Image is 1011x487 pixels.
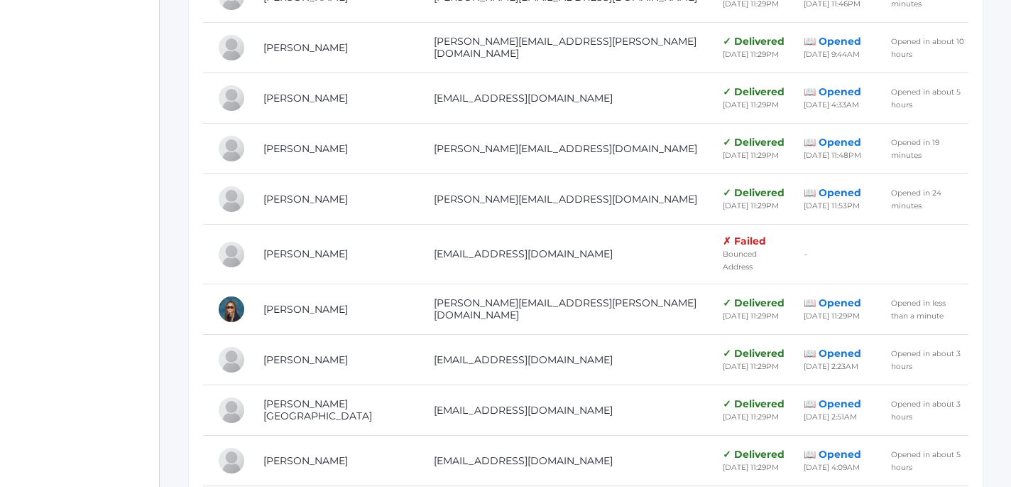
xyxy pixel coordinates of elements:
a: [PERSON_NAME] [263,454,348,467]
span: 📖 Opened [804,136,861,149]
div: Mauricio Rosas [217,134,246,163]
span: ✓ Delivered [723,296,785,309]
span: ✗ Failed [723,235,766,247]
span: ✓ Delivered [723,186,785,199]
div: Carrie Burgert [217,84,246,112]
div: Avery Webster [217,295,246,323]
td: [EMAIL_ADDRESS][DOMAIN_NAME] [420,225,709,284]
a: [PERSON_NAME] [263,142,348,155]
small: [DATE] 11:29PM [723,100,779,109]
div: Bradley Zeller [217,33,246,62]
small: Opened in 24 minutes [891,188,941,210]
a: [PERSON_NAME] [263,92,348,105]
small: [DATE] 2:51AM [804,412,857,422]
span: ✓ Delivered [723,35,785,48]
small: [DATE] 4:09AM [804,463,860,472]
td: [PERSON_NAME][EMAIL_ADDRESS][DOMAIN_NAME] [420,124,709,174]
td: [EMAIL_ADDRESS][DOMAIN_NAME] [420,385,709,436]
small: Opened in about 3 hours [891,400,961,422]
a: [PERSON_NAME] [263,353,348,366]
a: [PERSON_NAME] [263,303,348,316]
small: [DATE] 11:29PM [723,50,779,59]
span: 📖 Opened [804,448,861,461]
span: 📖 Opened [804,186,861,199]
span: ✓ Delivered [723,85,785,98]
small: Opened in about 10 hours [891,37,964,59]
td: [EMAIL_ADDRESS][DOMAIN_NAME] [420,73,709,124]
div: Justin Bell [217,185,246,213]
span: ✓ Delivered [723,397,785,410]
small: [DATE] 11:29PM [723,463,779,472]
small: Opened in less than a minute [891,299,946,321]
td: [PERSON_NAME][EMAIL_ADDRESS][PERSON_NAME][DOMAIN_NAME] [420,284,709,335]
span: 📖 Opened [804,296,861,309]
small: [DATE] 11:29PM [723,362,779,371]
div: Jesse Mota [217,446,246,475]
small: [DATE] 9:44AM [804,50,860,59]
td: [EMAIL_ADDRESS][DOMAIN_NAME] [420,436,709,486]
small: Opened in 19 minutes [891,138,939,160]
a: [PERSON_NAME][GEOGRAPHIC_DATA] [263,397,372,422]
span: 📖 Opened [804,347,861,360]
td: [PERSON_NAME][EMAIL_ADDRESS][PERSON_NAME][DOMAIN_NAME] [420,23,709,73]
a: [PERSON_NAME] [263,193,348,205]
small: Opened in about 5 hours [891,450,961,472]
div: Brent Robison [217,240,246,269]
small: [DATE] 11:29PM [723,201,779,210]
span: ✓ Delivered [723,347,785,360]
small: [DATE] 11:29PM [723,311,779,321]
small: Opened in about 3 hours [891,349,961,371]
div: Charlotte Kazmer [217,396,246,424]
span: - [804,247,807,260]
span: 📖 Opened [804,35,861,48]
td: [PERSON_NAME][EMAIL_ADDRESS][DOMAIN_NAME] [420,174,709,225]
td: [EMAIL_ADDRESS][DOMAIN_NAME] [420,335,709,385]
span: ✓ Delivered [723,448,785,461]
small: Bounced Address [723,250,757,272]
span: ✓ Delivered [723,136,785,149]
small: [DATE] 11:29PM [804,311,860,321]
small: [DATE] 11:53PM [804,201,860,210]
small: Opened in about 5 hours [891,87,961,109]
small: [DATE] 11:48PM [804,151,861,160]
small: [DATE] 4:33AM [804,100,859,109]
span: 📖 Opened [804,397,861,410]
div: Shady Henry [217,346,246,374]
small: [DATE] 2:23AM [804,362,858,371]
a: [PERSON_NAME] [263,41,348,54]
small: [DATE] 11:29PM [723,412,779,422]
a: [PERSON_NAME] [263,247,348,260]
span: 📖 Opened [804,85,861,98]
small: [DATE] 11:29PM [723,151,779,160]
